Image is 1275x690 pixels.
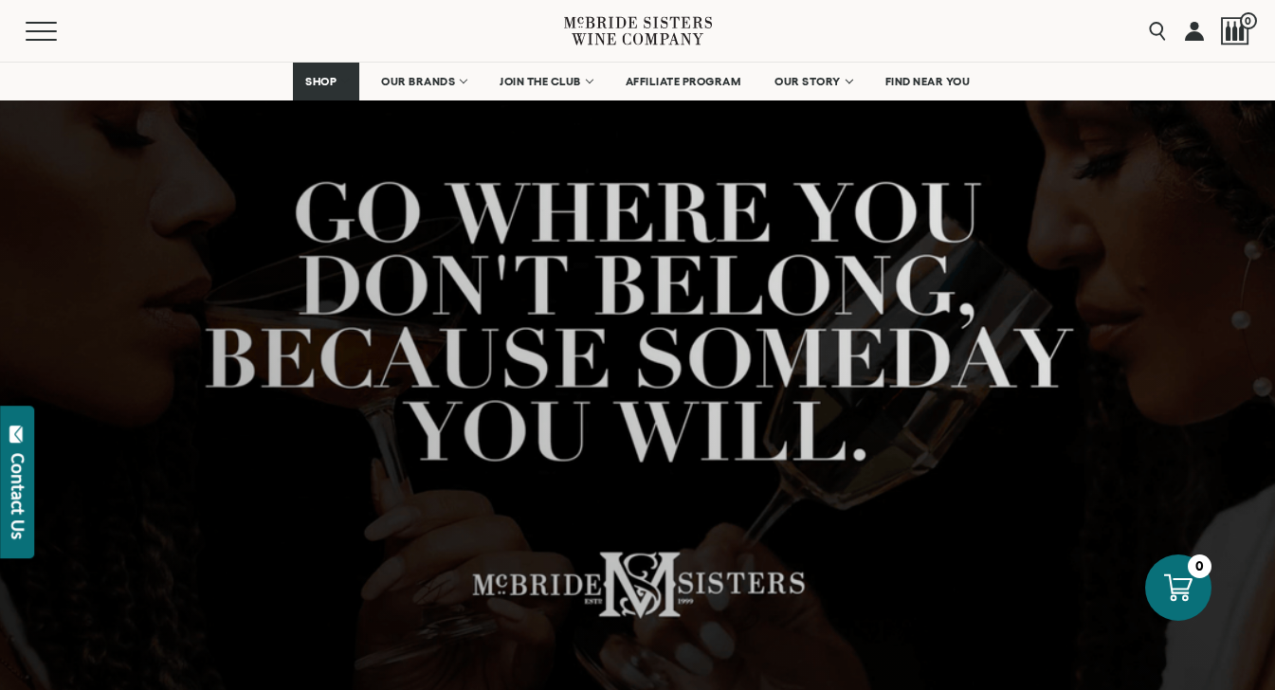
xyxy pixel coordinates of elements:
button: Mobile Menu Trigger [26,22,94,41]
a: AFFILIATE PROGRAM [613,63,754,100]
span: FIND NEAR YOU [885,75,971,88]
div: Contact Us [9,453,27,539]
div: 0 [1188,554,1211,578]
a: JOIN THE CLUB [487,63,604,100]
span: OUR STORY [774,75,841,88]
a: OUR BRANDS [369,63,478,100]
span: 0 [1240,12,1257,29]
a: OUR STORY [762,63,864,100]
span: JOIN THE CLUB [500,75,581,88]
a: SHOP [293,63,359,100]
span: AFFILIATE PROGRAM [626,75,741,88]
a: FIND NEAR YOU [873,63,983,100]
span: OUR BRANDS [381,75,455,88]
span: SHOP [305,75,337,88]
